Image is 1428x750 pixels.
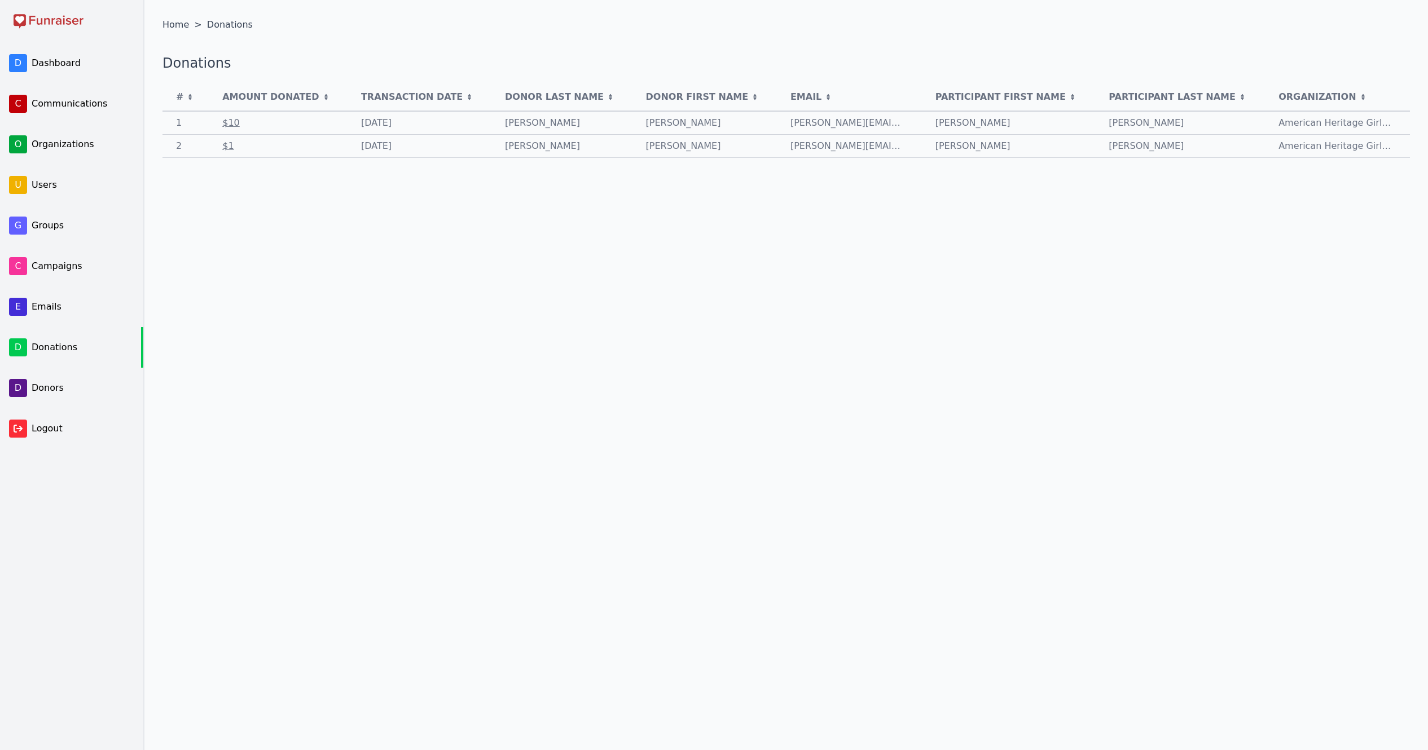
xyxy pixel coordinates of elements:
span: > [194,19,201,30]
span: G [9,217,27,235]
span: U [9,176,27,194]
button: Donor Last Name [505,90,614,104]
button: Email [790,90,832,104]
span: E [9,298,27,316]
span: [DATE] [361,140,392,151]
span: Emails [32,300,132,314]
span: Donors [32,381,132,395]
span: 2 [176,139,195,153]
span: Communications [32,97,132,111]
button: Organization [1278,90,1366,104]
a: Home [162,18,191,36]
span: Logout [32,422,134,435]
span: American Heritage Girls Troop 0226 [1278,116,1391,130]
span: Dashboard [32,56,132,70]
span: Organizations [32,138,132,151]
span: Campaigns [32,259,132,273]
span: Addison [935,116,1048,130]
button: # [176,90,194,104]
nav: Breadcrumb [162,18,1410,36]
h1: Donations [162,54,1410,72]
a: View the donation details from Gregg Setzer. [222,117,240,128]
span: Addison [935,139,1048,153]
span: Groups [32,219,132,232]
span: Setzer [505,139,618,153]
button: Participant Last Name [1109,90,1246,104]
span: Gregg [646,116,759,130]
button: Participant First Name [935,90,1076,104]
span: O [9,135,27,153]
span: Donations [205,18,255,36]
span: Setzer [1109,139,1222,153]
span: gregg@greggsetzer.com [790,139,903,153]
span: Donations [32,341,132,354]
span: gregg@greggsetzer.com [790,116,903,130]
a: View the donation details from Gregg Setzer. [222,140,234,151]
span: Setzer [505,116,618,130]
img: Funraiser logo [14,14,84,29]
span: D [9,338,27,356]
span: 1 [176,116,195,130]
span: D [9,54,27,72]
button: Transaction Date [361,90,473,104]
span: C [9,95,27,113]
span: C [9,257,27,275]
span: Users [32,178,132,192]
span: Setzer [1109,116,1222,130]
span: [DATE] [361,117,392,128]
button: Donor First Name [646,90,759,104]
button: Amount Donated [222,90,329,104]
span: D [9,379,27,397]
span: Gregg [646,139,759,153]
span: American Heritage Girls Troop 0226 [1278,139,1391,153]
